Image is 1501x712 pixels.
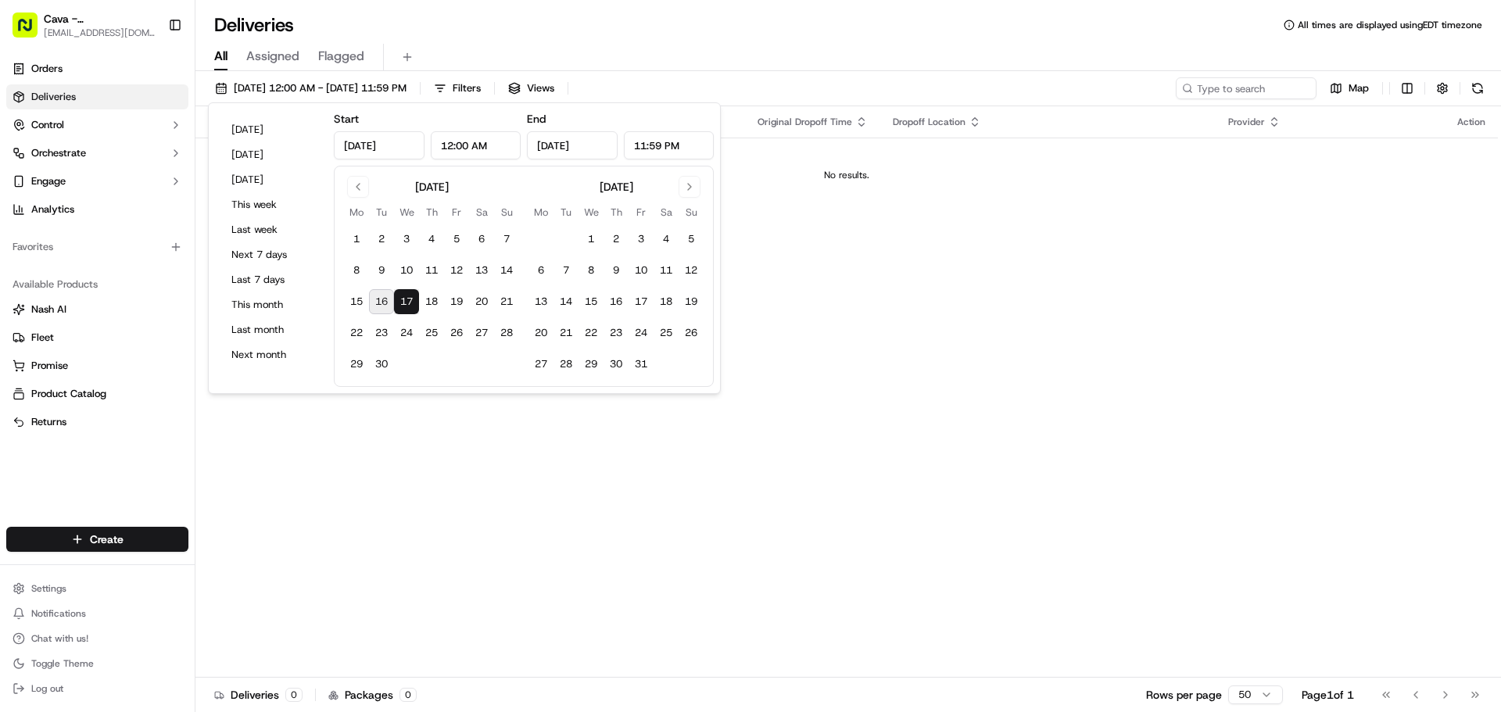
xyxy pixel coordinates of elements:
[604,352,629,377] button: 30
[654,289,679,314] button: 18
[629,204,654,220] th: Friday
[44,27,156,39] button: [EMAIL_ADDRESS][DOMAIN_NAME]
[16,16,47,47] img: Nash
[528,258,553,283] button: 6
[604,320,629,345] button: 23
[44,11,156,27] button: Cava - [GEOGRAPHIC_DATA]
[6,169,188,194] button: Engage
[419,227,444,252] button: 4
[214,47,227,66] span: All
[31,243,44,256] img: 1736555255976-a54dd68f-1ca7-489b-9aae-adbdc363a1c4
[6,113,188,138] button: Control
[224,169,318,191] button: [DATE]
[444,227,469,252] button: 5
[1228,116,1265,128] span: Provider
[13,331,182,345] a: Fleet
[369,227,394,252] button: 2
[344,227,369,252] button: 1
[579,258,604,283] button: 8
[654,204,679,220] th: Saturday
[334,112,359,126] label: Start
[527,112,546,126] label: End
[604,289,629,314] button: 16
[494,227,519,252] button: 7
[170,242,175,255] span: •
[31,202,74,216] span: Analytics
[334,131,425,159] input: Date
[214,687,303,703] div: Deliveries
[579,352,604,377] button: 29
[1298,19,1482,31] span: All times are displayed using EDT timezone
[419,258,444,283] button: 11
[48,284,127,297] span: [PERSON_NAME]
[31,415,66,429] span: Returns
[130,284,135,297] span: •
[90,531,124,547] span: Create
[16,270,41,295] img: Grace Nketiah
[31,174,66,188] span: Engage
[31,146,86,160] span: Orchestrate
[31,285,44,298] img: 1736555255976-a54dd68f-1ca7-489b-9aae-adbdc363a1c4
[654,320,679,345] button: 25
[70,149,256,165] div: Start new chat
[469,258,494,283] button: 13
[494,204,519,220] th: Sunday
[469,227,494,252] button: 6
[344,258,369,283] button: 8
[394,320,419,345] button: 24
[31,387,106,401] span: Product Catalog
[13,415,182,429] a: Returns
[31,90,76,104] span: Deliveries
[369,289,394,314] button: 16
[6,381,188,406] button: Product Catalog
[16,351,28,363] div: 📗
[9,343,126,371] a: 📗Knowledge Base
[604,258,629,283] button: 9
[344,289,369,314] button: 15
[893,116,965,128] span: Dropoff Location
[6,410,188,435] button: Returns
[679,204,704,220] th: Sunday
[419,289,444,314] button: 18
[369,320,394,345] button: 23
[6,6,162,44] button: Cava - [GEOGRAPHIC_DATA][EMAIL_ADDRESS][DOMAIN_NAME]
[328,687,417,703] div: Packages
[444,289,469,314] button: 19
[33,149,61,177] img: 8571987876998_91fb9ceb93ad5c398215_72.jpg
[31,582,66,595] span: Settings
[31,682,63,695] span: Log out
[553,258,579,283] button: 7
[344,352,369,377] button: 29
[679,227,704,252] button: 5
[6,272,188,297] div: Available Products
[1302,687,1354,703] div: Page 1 of 1
[6,653,188,674] button: Toggle Theme
[224,119,318,141] button: [DATE]
[224,144,318,166] button: [DATE]
[399,688,417,702] div: 0
[148,349,251,365] span: API Documentation
[70,165,215,177] div: We're available if you need us!
[579,227,604,252] button: 1
[679,320,704,345] button: 26
[132,351,145,363] div: 💻
[527,131,618,159] input: Date
[6,56,188,81] a: Orders
[31,607,86,620] span: Notifications
[344,320,369,345] button: 22
[202,169,1492,181] div: No results.
[246,47,299,66] span: Assigned
[1176,77,1317,99] input: Type to search
[679,176,700,198] button: Go to next month
[224,269,318,291] button: Last 7 days
[1467,77,1488,99] button: Refresh
[419,320,444,345] button: 25
[419,204,444,220] th: Thursday
[224,244,318,266] button: Next 7 days
[528,352,553,377] button: 27
[16,149,44,177] img: 1736555255976-a54dd68f-1ca7-489b-9aae-adbdc363a1c4
[528,204,553,220] th: Monday
[31,632,88,645] span: Chat with us!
